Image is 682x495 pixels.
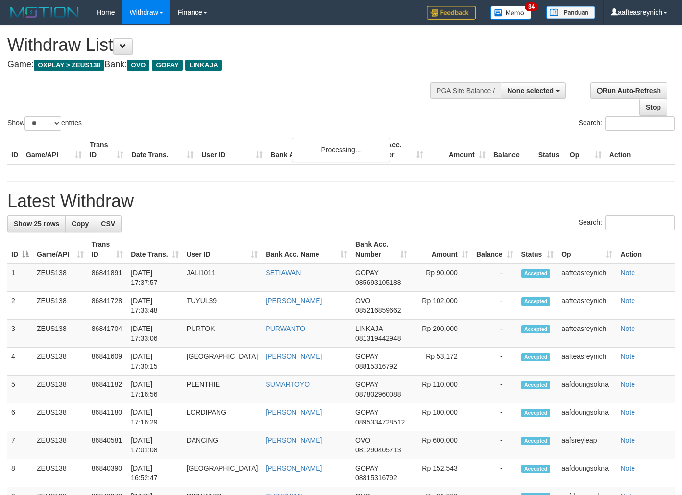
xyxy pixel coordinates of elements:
a: Note [620,269,635,277]
th: Bank Acc. Name [267,136,365,164]
td: ZEUS138 [33,431,88,459]
td: 86840390 [88,459,127,487]
td: 86841182 [88,376,127,403]
th: Game/API [22,136,86,164]
td: [DATE] 17:37:57 [127,263,182,292]
span: None selected [507,87,554,94]
span: OVO [355,297,370,305]
span: Copy 08815316792 to clipboard [355,474,397,482]
a: Note [620,464,635,472]
span: GOPAY [355,353,378,360]
span: GOPAY [355,464,378,472]
th: User ID [197,136,267,164]
th: Trans ID: activate to sort column ascending [88,236,127,263]
th: Date Trans.: activate to sort column ascending [127,236,182,263]
td: Rp 200,000 [411,320,472,348]
td: - [472,348,517,376]
td: aafteasreynich [558,320,616,348]
a: [PERSON_NAME] [266,464,322,472]
span: Accepted [521,409,551,417]
th: Status [535,136,566,164]
h4: Game: Bank: [7,60,445,70]
td: LORDIPANG [183,403,262,431]
td: - [472,459,517,487]
span: LINKAJA [355,325,383,332]
td: Rp 102,000 [411,292,472,320]
span: Accepted [521,353,551,361]
th: Game/API: activate to sort column ascending [33,236,88,263]
th: Bank Acc. Number: activate to sort column ascending [351,236,411,263]
span: GOPAY [355,269,378,277]
th: Bank Acc. Number [365,136,427,164]
span: Show 25 rows [14,220,59,228]
img: Feedback.jpg [427,6,476,20]
td: DANCING [183,431,262,459]
td: 8 [7,459,33,487]
td: 86841891 [88,263,127,292]
a: Note [620,297,635,305]
a: Note [620,380,635,388]
a: [PERSON_NAME] [266,436,322,444]
th: Amount [427,136,489,164]
span: Accepted [521,465,551,473]
a: Show 25 rows [7,215,66,232]
td: 86841728 [88,292,127,320]
img: MOTION_logo.png [7,5,82,20]
td: - [472,292,517,320]
td: ZEUS138 [33,376,88,403]
td: [DATE] 17:16:29 [127,403,182,431]
td: 2 [7,292,33,320]
td: - [472,320,517,348]
span: Copy 08815316792 to clipboard [355,362,397,370]
th: Op [566,136,606,164]
th: Trans ID [86,136,127,164]
a: [PERSON_NAME] [266,297,322,305]
a: [PERSON_NAME] [266,408,322,416]
td: - [472,431,517,459]
th: Amount: activate to sort column ascending [411,236,472,263]
label: Search: [579,215,675,230]
a: Note [620,353,635,360]
span: Accepted [521,381,551,389]
a: [PERSON_NAME] [266,353,322,360]
img: Button%20Memo.svg [490,6,532,20]
th: ID [7,136,22,164]
td: [DATE] 17:33:06 [127,320,182,348]
td: aafteasreynich [558,348,616,376]
td: aafdoungsokna [558,376,616,403]
td: 1 [7,263,33,292]
td: PURTOK [183,320,262,348]
td: TUYUL39 [183,292,262,320]
div: Processing... [292,138,390,162]
td: Rp 53,172 [411,348,472,376]
h1: Withdraw List [7,35,445,55]
td: 6 [7,403,33,431]
th: Balance: activate to sort column ascending [472,236,517,263]
span: GOPAY [355,408,378,416]
td: 86841704 [88,320,127,348]
label: Show entries [7,116,82,131]
span: Accepted [521,297,551,306]
td: 4 [7,348,33,376]
td: aafsreyleap [558,431,616,459]
td: [GEOGRAPHIC_DATA] [183,459,262,487]
a: PURWANTO [266,325,305,332]
td: aafdoungsokna [558,403,616,431]
td: ZEUS138 [33,348,88,376]
a: Run Auto-Refresh [590,82,667,99]
td: aafdoungsokna [558,459,616,487]
td: - [472,376,517,403]
td: Rp 110,000 [411,376,472,403]
a: Note [620,436,635,444]
td: [DATE] 17:16:56 [127,376,182,403]
span: OXPLAY > ZEUS138 [34,60,104,71]
select: Showentries [24,116,61,131]
td: 86841180 [88,403,127,431]
td: 86840581 [88,431,127,459]
h1: Latest Withdraw [7,191,675,211]
td: Rp 100,000 [411,403,472,431]
input: Search: [605,215,675,230]
span: Copy 087802960088 to clipboard [355,390,401,398]
th: Balance [489,136,535,164]
span: 34 [525,2,538,11]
